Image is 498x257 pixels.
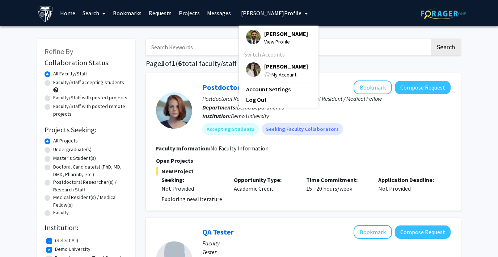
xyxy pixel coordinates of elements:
p: Open Projects [156,156,451,165]
label: All Projects [53,137,78,145]
label: All Faculty/Staff [53,70,87,78]
p: Faculty [202,239,451,248]
input: Search Keywords [146,39,430,55]
label: Postdoctoral Researcher(s) / Research Staff [53,178,128,194]
p: Tester [202,248,451,256]
button: Add Postdoctoral User to Bookmarks [354,80,392,94]
p: Time Commitment: [306,175,368,184]
a: Projects [175,0,203,26]
b: Departments: [202,104,237,111]
p: Application Deadline: [378,175,440,184]
button: Add QA Tester to Bookmarks [354,225,392,239]
a: Requests [145,0,175,26]
label: Medical Resident(s) / Medical Fellow(s) [53,194,128,209]
h1: Page of ( total faculty/staff results) [146,59,461,68]
div: Academic Credit [228,175,301,193]
div: Profile Picture[PERSON_NAME]View Profile [246,30,308,46]
label: Faculty/Staff with posted projects [53,94,127,101]
span: No Faculty Information [210,145,269,152]
span: [PERSON_NAME] [264,30,308,38]
div: Not Provided [161,184,223,193]
span: View Profile [264,38,308,46]
label: Doctoral Candidate(s) (PhD, MD, DMD, PharmD, etc.) [53,163,128,178]
a: Bookmarks [109,0,145,26]
p: Exploring new literature [161,195,451,203]
span: New Project [156,167,451,175]
button: Search [431,39,461,55]
a: Search [79,0,109,26]
label: (Select All) [55,237,78,244]
label: Faculty/Staff with posted remote projects [53,103,128,118]
p: Seeking: [161,175,223,184]
button: Compose Request to Postdoctoral User [395,81,451,94]
p: Postdoctoral Researcher / Research Staff / Medical Resident / Medical Fellow [202,94,451,103]
h2: Institution: [45,223,128,232]
div: Not Provided [373,175,445,193]
span: 6 [178,59,182,68]
label: Undergraduate(s) [53,146,92,153]
span: 1 [172,59,176,68]
img: Demo University Logo [37,6,54,22]
div: Profile Picture[PERSON_NAME]My Account [246,62,308,79]
span: 1 [161,59,165,68]
h2: Collaboration Status: [45,58,128,67]
a: Messages [203,0,235,26]
label: Faculty/Staff accepting students [53,79,124,86]
span: My Account [271,71,296,78]
a: Postdoctoral User [202,83,262,92]
mat-chip: Accepting Students [202,123,259,135]
a: Log Out [246,95,311,104]
img: Profile Picture [246,62,261,77]
b: Institution: [202,112,231,120]
label: Demo University [55,245,90,253]
span: [PERSON_NAME] Profile [241,9,301,17]
img: ForagerOne Logo [421,8,466,19]
h2: Projects Seeking: [45,125,128,134]
a: Home [56,0,79,26]
a: Account Settings [246,85,311,94]
span: [PERSON_NAME] [264,62,308,70]
label: Master's Student(s) [53,154,96,162]
img: Profile Picture [246,30,261,44]
b: Faculty Information: [156,145,210,152]
span: Refine By [45,47,73,56]
div: Switch Accounts [244,50,311,59]
p: Opportunity Type: [234,175,295,184]
div: 15 - 20 hours/week [301,175,373,193]
button: Compose Request to QA Tester [395,225,451,239]
span: Demo University [231,112,269,120]
a: QA Tester [202,227,234,236]
mat-chip: Seeking Faculty Collaborators [262,123,343,135]
label: Faculty [53,209,69,216]
span: Demo Department 3 [237,104,284,111]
